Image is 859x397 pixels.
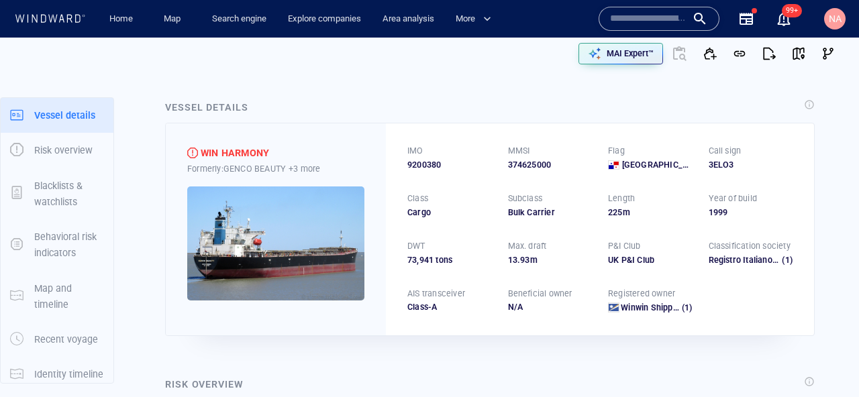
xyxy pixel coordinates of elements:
a: Blacklists & watchlists [1,186,113,199]
a: Winwin Shipping (1) [621,302,692,314]
div: 73,941 tons [407,254,492,266]
span: 225 [608,207,623,217]
button: Visual Link Analysis [813,39,843,68]
div: Vessel details [165,99,248,115]
button: Vessel details [1,98,113,133]
button: Export report [754,39,784,68]
p: Blacklists & watchlists [34,178,104,211]
a: Search engine [207,7,272,31]
span: NA [829,13,842,24]
span: Winwin Shipping [621,302,685,313]
button: Get link [725,39,754,68]
div: UK P&I Club [608,254,693,266]
button: Add to vessel list [695,39,725,68]
span: 9200380 [407,159,441,171]
div: High risk [187,148,198,158]
p: MMSI [508,145,530,157]
span: [GEOGRAPHIC_DATA] [622,159,693,171]
p: Classification society [709,240,791,252]
p: Year of build [709,192,758,205]
button: Home [99,7,142,31]
p: Recent voyage [34,331,98,347]
img: 5905c34df283df4c80521e47_0 [187,186,364,300]
p: DWT [407,240,425,252]
div: WIN HARMONY [201,145,269,161]
a: Area analysis [377,7,440,31]
div: 1999 [709,207,793,219]
span: . [517,255,520,265]
span: (1) [680,302,693,314]
p: MAI Expert™ [607,48,654,60]
span: 93 [520,255,529,265]
button: Risk overview [1,133,113,168]
p: Risk overview [34,142,93,158]
p: AIS transceiver [407,288,465,300]
span: 99+ [782,4,802,17]
span: N/A [508,302,523,312]
a: Map and timeline [1,289,113,302]
button: Map [153,7,196,31]
button: View on map [784,39,813,68]
span: (1) [780,254,793,266]
button: Map and timeline [1,271,113,323]
span: m [530,255,538,265]
span: 13 [508,255,517,265]
p: Length [608,192,635,205]
button: MAI Expert™ [578,43,663,64]
p: Call sign [709,145,742,157]
p: P&I Club [608,240,641,252]
button: Behavioral risk indicators [1,219,113,271]
a: Explore companies [283,7,366,31]
a: Recent voyage [1,333,113,345]
div: Cargo [407,207,492,219]
button: More [450,7,503,31]
div: 374625000 [508,159,593,171]
p: +3 more [289,162,320,176]
div: Risk overview [165,376,244,392]
span: m [623,207,630,217]
button: Blacklists & watchlists [1,168,113,220]
div: Registro Italiano Navale (RINA) [709,254,793,266]
p: Vessel details [34,107,95,123]
p: Flag [608,145,625,157]
a: Map [158,7,191,31]
p: Class [407,192,428,205]
a: Vessel details [1,108,113,121]
button: NA [821,5,848,32]
span: More [456,11,491,27]
div: Formerly: GENCO BEAUTY [187,162,364,176]
a: Identity timeline [1,367,113,380]
div: Bulk Carrier [508,207,593,219]
p: Identity timeline [34,366,103,382]
p: Behavioral risk indicators [34,229,104,262]
a: Behavioral risk indicators [1,238,113,251]
div: Notification center [776,11,792,27]
p: Map and timeline [34,280,104,313]
a: Home [104,7,138,31]
span: Class-A [407,302,437,312]
p: Registered owner [608,288,675,300]
div: Registro Italiano Navale (RINA) [709,254,780,266]
p: Subclass [508,192,543,205]
button: 99+ [768,3,800,35]
p: IMO [407,145,423,157]
button: Recent voyage [1,322,113,357]
p: Beneficial owner [508,288,572,300]
p: Max. draft [508,240,547,252]
iframe: Chat [802,337,849,387]
a: Risk overview [1,144,113,156]
button: Identity timeline [1,357,113,392]
div: 3ELO3 [709,159,793,171]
